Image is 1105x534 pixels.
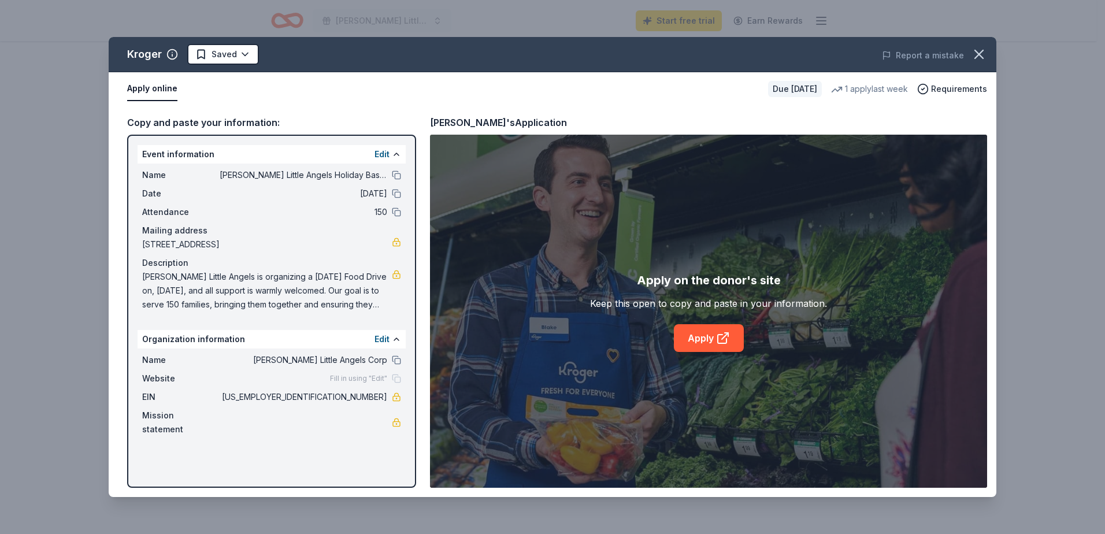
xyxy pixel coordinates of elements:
div: Mailing address [142,224,401,238]
div: 1 apply last week [831,82,908,96]
span: 150 [220,205,387,219]
button: Saved [187,44,259,65]
span: [STREET_ADDRESS] [142,238,392,251]
span: Attendance [142,205,220,219]
button: Apply online [127,77,177,101]
div: Keep this open to copy and paste in your information. [590,296,827,310]
span: Fill in using "Edit" [330,374,387,383]
span: [PERSON_NAME] Little Angels Holiday Baskets [220,168,387,182]
span: [PERSON_NAME] Little Angels is organizing a [DATE] Food Drive on, [DATE], and all support is warm... [142,270,392,311]
span: [PERSON_NAME] Little Angels Corp [220,353,387,367]
span: Saved [212,47,237,61]
span: EIN [142,390,220,404]
span: Name [142,168,220,182]
span: [DATE] [220,187,387,201]
button: Report a mistake [882,49,964,62]
span: Mission statement [142,409,220,436]
span: Name [142,353,220,367]
span: Date [142,187,220,201]
button: Edit [374,147,390,161]
div: Apply on the donor's site [637,271,781,290]
button: Requirements [917,82,987,96]
button: Edit [374,332,390,346]
span: Requirements [931,82,987,96]
div: Copy and paste your information: [127,115,416,130]
div: [PERSON_NAME]'s Application [430,115,567,130]
span: Website [142,372,220,385]
div: Event information [138,145,406,164]
span: [US_EMPLOYER_IDENTIFICATION_NUMBER] [220,390,387,404]
a: Apply [674,324,744,352]
div: Due [DATE] [768,81,822,97]
div: Description [142,256,401,270]
div: Organization information [138,330,406,348]
div: Kroger [127,45,162,64]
